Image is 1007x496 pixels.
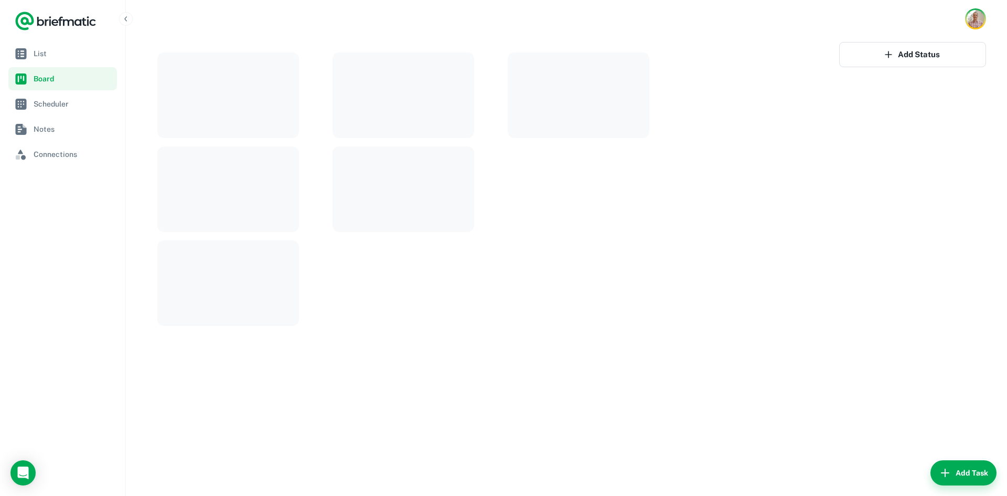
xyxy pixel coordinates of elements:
[839,42,986,67] button: Add Status
[8,143,117,166] a: Connections
[34,98,113,110] span: Scheduler
[34,123,113,135] span: Notes
[8,92,117,115] a: Scheduler
[15,10,97,31] a: Logo
[34,149,113,160] span: Connections
[8,118,117,141] a: Notes
[34,48,113,59] span: List
[8,42,117,65] a: List
[10,460,36,486] div: Load Chat
[930,460,997,486] button: Add Task
[34,73,113,85] span: Board
[967,10,984,28] img: Rob Mark
[965,8,986,29] button: Account button
[8,67,117,90] a: Board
